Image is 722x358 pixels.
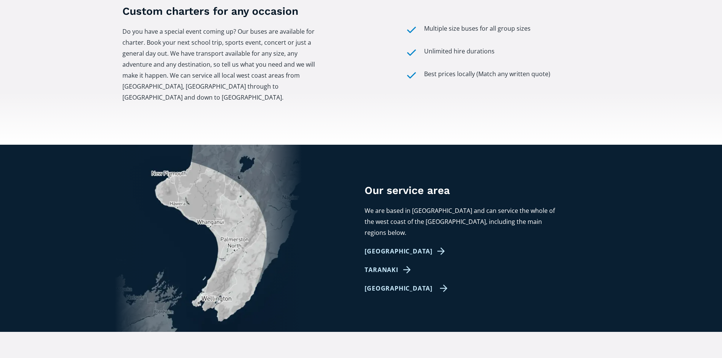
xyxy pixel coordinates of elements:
[365,205,559,238] p: We are based in [GEOGRAPHIC_DATA] and can service the whole of the west coast of the [GEOGRAPHIC_...
[365,246,448,257] a: [GEOGRAPHIC_DATA]
[365,264,413,275] a: Taranaki
[365,283,448,294] a: [GEOGRAPHIC_DATA]
[365,183,600,198] h3: Our service area
[424,69,550,82] div: Best prices locally (Match any written quote)
[122,26,317,103] p: Do you have a special event coming up? Our buses are available for charter. Book your next school...
[424,23,531,36] div: Multiple size buses for all group sizes
[424,46,495,59] div: Unlimited hire durations
[122,4,317,19] h3: Custom charters for any occasion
